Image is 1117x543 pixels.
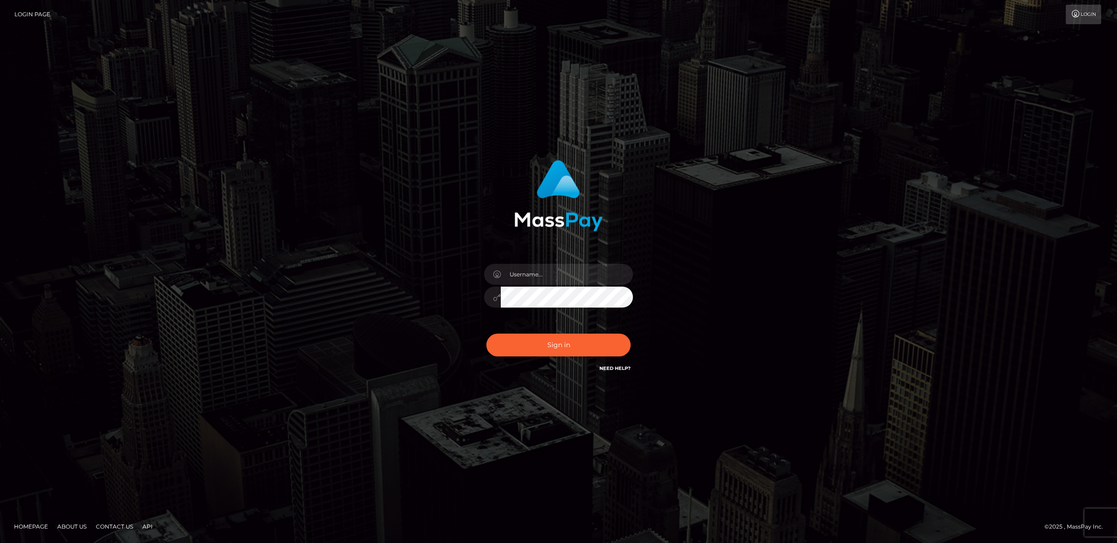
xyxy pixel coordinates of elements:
a: Need Help? [599,365,631,371]
a: Login Page [14,5,50,24]
a: Login [1066,5,1101,24]
a: Homepage [10,519,52,534]
a: About Us [54,519,90,534]
button: Sign in [486,334,631,356]
a: Contact Us [92,519,137,534]
div: © 2025 , MassPay Inc. [1044,522,1110,532]
a: API [139,519,156,534]
input: Username... [501,264,633,285]
img: MassPay Login [514,160,603,231]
